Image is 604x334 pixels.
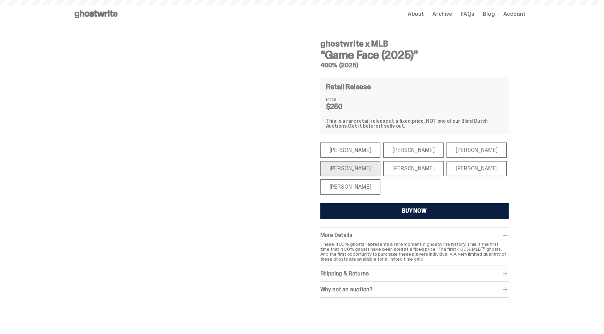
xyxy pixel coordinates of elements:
[383,161,444,176] div: [PERSON_NAME]
[320,49,509,61] h3: “Game Face (2025)”
[503,11,526,17] a: Account
[326,119,503,128] div: This is a rare retail release at a fixed price, NOT one of our Blind Dutch Auctions.
[320,203,509,219] button: BUY NOW
[320,161,381,176] div: [PERSON_NAME]
[446,142,507,158] div: [PERSON_NAME]
[326,83,371,90] h4: Retail Release
[320,270,509,277] div: Shipping & Returns
[348,123,405,129] span: Get it before it sells out.
[383,142,444,158] div: [PERSON_NAME]
[320,242,509,261] p: These 400% ghosts represents a rare moment in ghostwrite history. This is the first time that 400...
[320,62,509,68] h5: 400% (2025)
[320,142,381,158] div: [PERSON_NAME]
[320,179,381,195] div: [PERSON_NAME]
[408,11,424,17] a: About
[326,97,361,102] dt: Price
[320,40,509,48] h4: ghostwrite x MLB
[446,161,507,176] div: [PERSON_NAME]
[432,11,452,17] a: Archive
[320,286,509,293] div: Why not an auction?
[461,11,474,17] a: FAQs
[402,208,427,214] div: BUY NOW
[483,11,495,17] a: Blog
[326,103,361,110] dd: $250
[320,231,352,239] span: More Details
